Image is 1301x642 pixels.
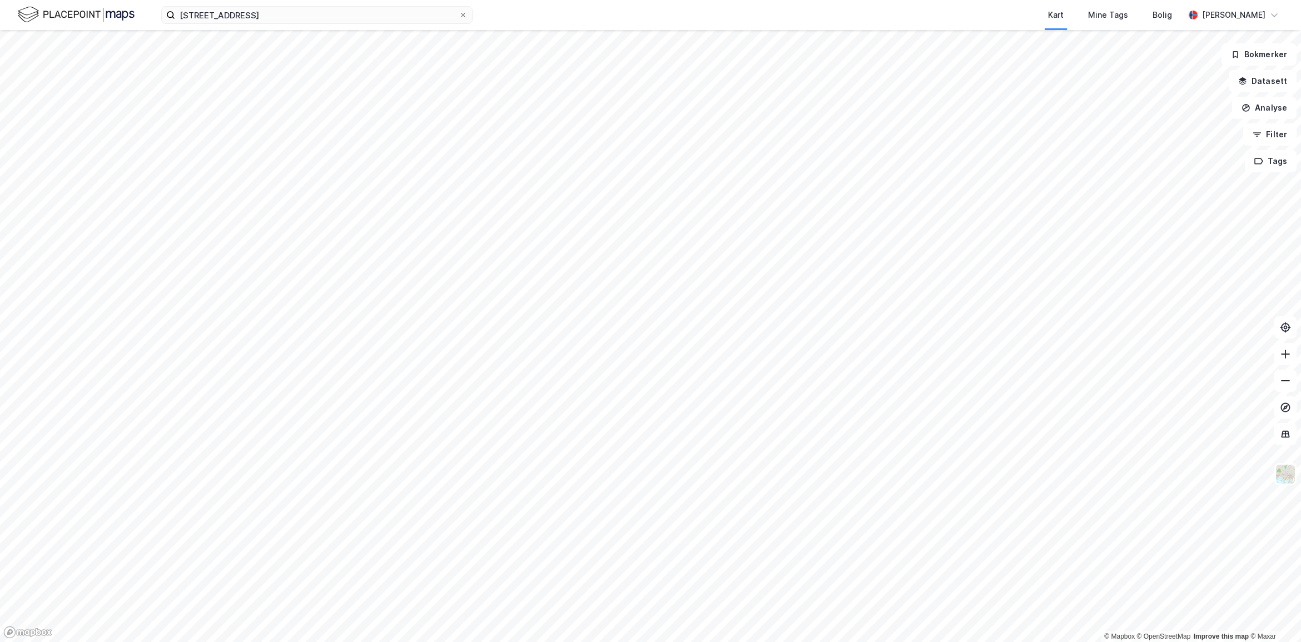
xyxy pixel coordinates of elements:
button: Bokmerker [1221,43,1297,66]
iframe: Chat Widget [1245,589,1301,642]
a: Improve this map [1194,633,1249,640]
button: Datasett [1229,70,1297,92]
img: Z [1275,464,1296,485]
a: OpenStreetMap [1137,633,1191,640]
div: Bolig [1153,8,1172,22]
a: Mapbox homepage [3,626,52,639]
div: Mine Tags [1088,8,1128,22]
button: Analyse [1232,97,1297,119]
a: Mapbox [1104,633,1135,640]
button: Filter [1243,123,1297,146]
img: logo.f888ab2527a4732fd821a326f86c7f29.svg [18,5,135,24]
button: Tags [1245,150,1297,172]
div: Kart [1048,8,1064,22]
div: Kontrollprogram for chat [1245,589,1301,642]
div: [PERSON_NAME] [1202,8,1265,22]
input: Søk på adresse, matrikkel, gårdeiere, leietakere eller personer [175,7,459,23]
